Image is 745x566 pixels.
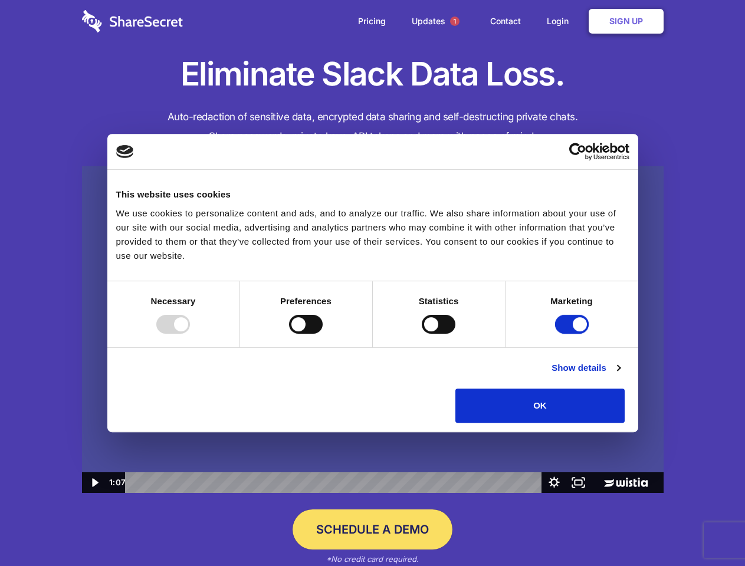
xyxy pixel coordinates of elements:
[526,143,629,160] a: Usercentrics Cookiebot - opens in a new window
[550,296,593,306] strong: Marketing
[293,509,452,549] a: Schedule a Demo
[116,206,629,263] div: We use cookies to personalize content and ads, and to analyze our traffic. We also share informat...
[82,53,664,96] h1: Eliminate Slack Data Loss.
[552,361,620,375] a: Show details
[478,3,533,40] a: Contact
[151,296,196,306] strong: Necessary
[455,389,625,423] button: OK
[346,3,398,40] a: Pricing
[82,166,664,493] img: Sharesecret
[116,187,629,202] div: This website uses cookies
[280,296,332,306] strong: Preferences
[542,472,566,493] button: Show settings menu
[589,9,664,34] a: Sign Up
[419,296,459,306] strong: Statistics
[686,507,731,552] iframe: Drift Widget Chat Controller
[134,472,536,493] div: Playbar
[326,554,419,564] em: *No credit card required.
[82,10,183,32] img: logo-wordmark-white-trans-d4663122ce5f474addd5e946df7df03e33cb6a1c49d2221995e7729f52c070b2.svg
[116,145,134,158] img: logo
[450,17,460,26] span: 1
[82,107,664,146] h4: Auto-redaction of sensitive data, encrypted data sharing and self-destructing private chats. Shar...
[82,472,106,493] button: Play Video
[590,472,663,493] a: Wistia Logo -- Learn More
[566,472,590,493] button: Fullscreen
[535,3,586,40] a: Login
